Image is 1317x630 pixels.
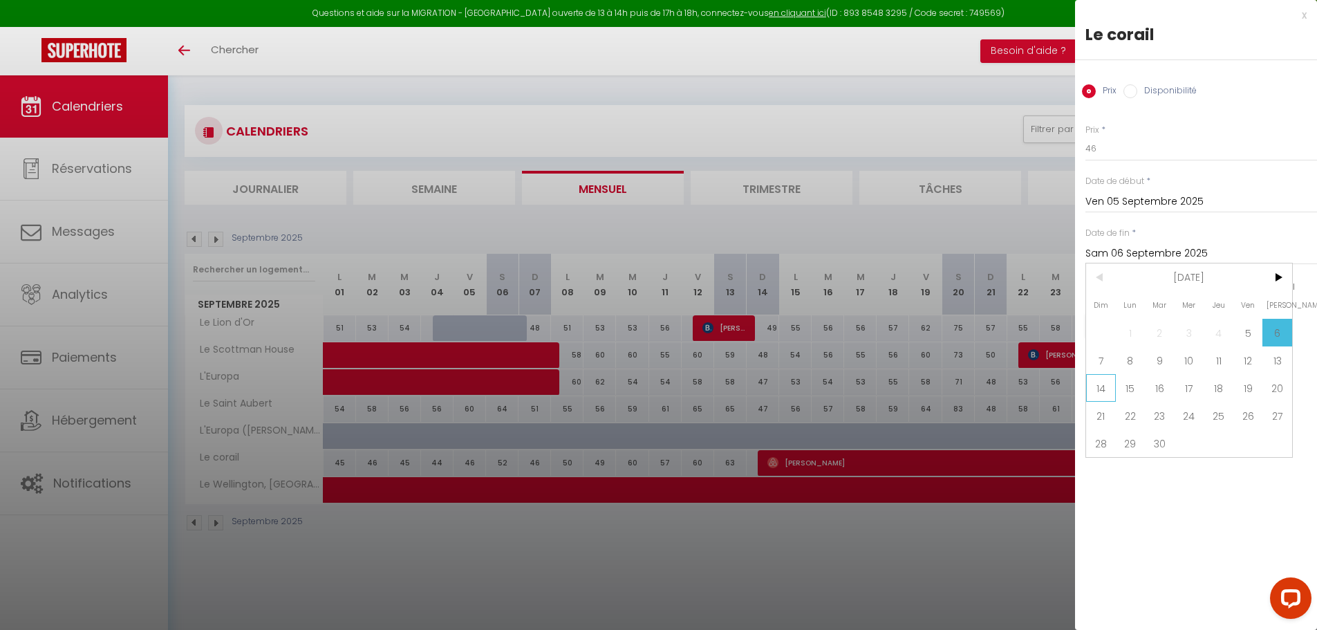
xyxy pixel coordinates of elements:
span: 28 [1086,429,1116,457]
span: 2 [1145,319,1175,346]
span: 13 [1262,346,1292,374]
span: 5 [1233,319,1263,346]
span: 29 [1116,429,1146,457]
span: [DATE] [1116,263,1263,291]
span: Jeu [1204,291,1233,319]
span: Dim [1086,291,1116,319]
span: 8 [1116,346,1146,374]
iframe: LiveChat chat widget [1259,572,1317,630]
span: 15 [1116,374,1146,402]
span: > [1262,263,1292,291]
span: 17 [1175,374,1204,402]
span: 9 [1145,346,1175,374]
span: 7 [1086,346,1116,374]
div: Le corail [1085,24,1307,46]
span: 27 [1262,402,1292,429]
span: 14 [1086,374,1116,402]
span: 10 [1175,346,1204,374]
span: 23 [1145,402,1175,429]
label: Prix [1085,124,1099,137]
span: 19 [1233,374,1263,402]
label: Prix [1096,84,1117,100]
span: 25 [1204,402,1233,429]
span: 24 [1175,402,1204,429]
label: Date de début [1085,175,1144,188]
span: 11 [1204,346,1233,374]
span: 20 [1262,374,1292,402]
span: < [1086,263,1116,291]
span: 12 [1233,346,1263,374]
span: 4 [1204,319,1233,346]
span: 26 [1233,402,1263,429]
span: [PERSON_NAME] [1262,291,1292,319]
span: 22 [1116,402,1146,429]
span: 21 [1086,402,1116,429]
span: Ven [1233,291,1263,319]
span: 1 [1116,319,1146,346]
span: 30 [1145,429,1175,457]
span: Mer [1175,291,1204,319]
span: 16 [1145,374,1175,402]
span: Lun [1116,291,1146,319]
label: Disponibilité [1137,84,1197,100]
span: Mar [1145,291,1175,319]
label: Date de fin [1085,227,1130,240]
span: 3 [1175,319,1204,346]
div: x [1075,7,1307,24]
span: 6 [1262,319,1292,346]
span: 18 [1204,374,1233,402]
